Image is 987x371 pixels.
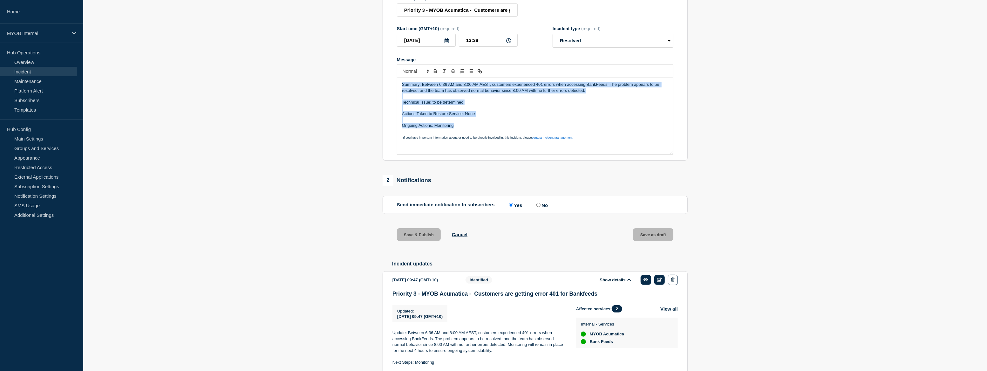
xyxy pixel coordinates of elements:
p: MYOB Internal [7,31,68,36]
span: Affected services: [576,305,625,313]
p: Summary: Between 6:36 AM and 8:00 AM AEST, customers experienced 401 errors when accessing BankFe... [402,82,668,93]
span: "If you have important information about, or need to be directly involved in, this incident, please [402,136,532,139]
button: Toggle link [475,67,484,75]
span: " [573,136,574,139]
div: Message [397,57,673,62]
button: Toggle strikethrough text [449,67,458,75]
div: Send immediate notification to subscribers [397,202,673,208]
button: Toggle bold text [431,67,440,75]
button: Save as draft [633,228,673,241]
p: Technical Issue: to be determined [402,100,668,105]
span: Bank Feeds [590,339,613,344]
span: 2 [383,175,393,186]
div: Incident type [553,26,673,31]
input: Yes [509,203,513,207]
span: MYOB Acumatica [590,332,624,337]
button: Save & Publish [397,228,441,241]
input: Title [397,3,518,17]
div: Message [397,78,673,154]
div: Notifications [383,175,431,186]
span: (required) [440,26,459,31]
h2: Incident updates [392,261,688,267]
span: [DATE] 09:47 (GMT+10) [397,314,443,319]
button: Cancel [452,232,467,237]
div: Start time (GMT+10) [397,26,518,31]
p: Next Steps: Monitoring [392,360,566,365]
p: Send immediate notification to subscribers [397,202,495,208]
label: No [535,202,548,208]
div: up [581,339,586,344]
span: (required) [581,26,601,31]
button: Toggle ordered list [458,67,466,75]
select: Incident type [553,34,673,48]
p: Actions Taken to Restore Service: None [402,111,668,117]
button: Toggle italic text [440,67,449,75]
button: Toggle bulleted list [466,67,475,75]
p: Internal - Services [581,322,624,326]
button: Show details [598,277,633,283]
p: Updated : [397,309,443,313]
p: Update: Between 6:36 AM and 8:00 AM AEST, customers experienced 401 errors when accessing BankFee... [392,330,566,354]
h3: Priority 3 - MYOB Acumatica - Customers are getting error 401 for Bankfeeds [392,291,678,297]
input: HH:MM [459,34,518,47]
span: Font size [400,67,431,75]
p: Ongoing Actions: Monitoring [402,123,668,128]
button: View all [660,305,678,313]
span: 2 [612,305,622,313]
div: [DATE] 09:47 (GMT+10) [392,275,456,285]
label: Yes [507,202,522,208]
input: No [536,203,541,207]
input: YYYY-MM-DD [397,34,456,47]
span: Identified [466,276,492,284]
div: up [581,332,586,337]
a: contact Incident Management [532,136,573,139]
